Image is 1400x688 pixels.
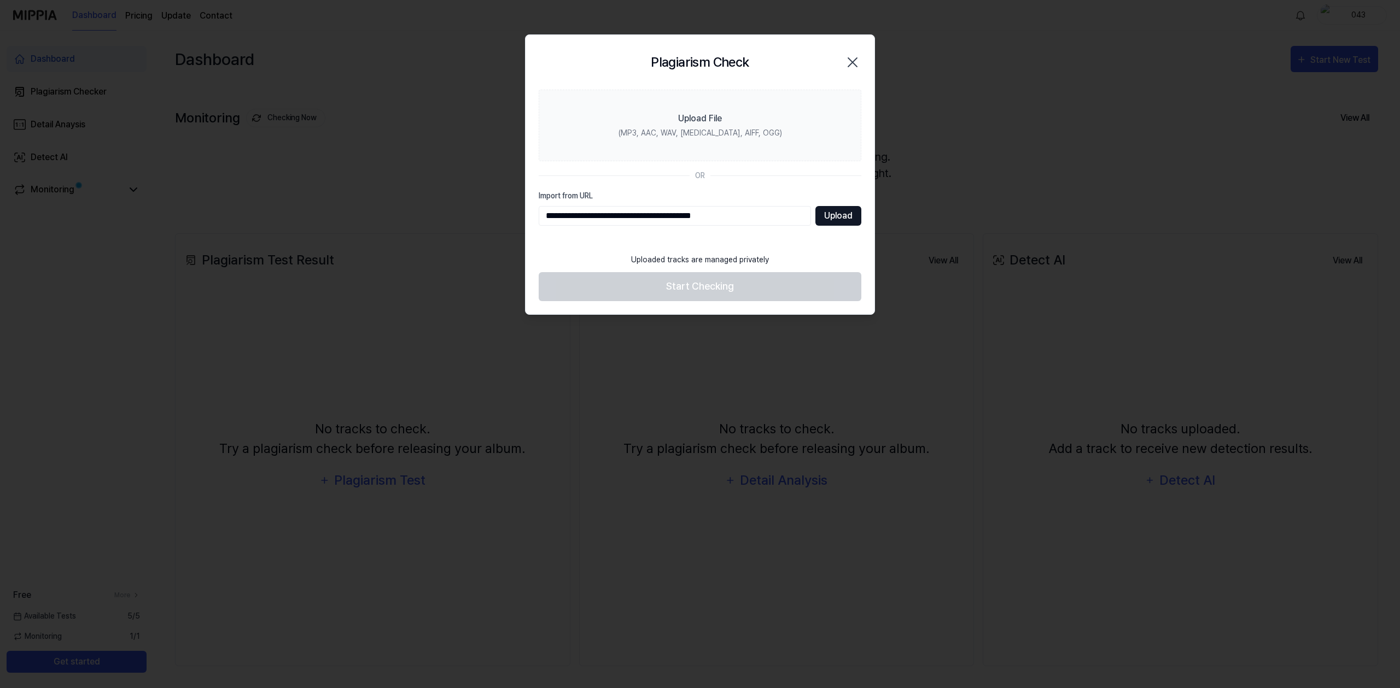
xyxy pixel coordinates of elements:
h2: Plagiarism Check [651,52,749,72]
button: Upload [815,206,861,226]
label: Import from URL [539,190,861,202]
div: Upload File [678,112,722,125]
div: Uploaded tracks are managed privately [625,248,775,272]
div: (MP3, AAC, WAV, [MEDICAL_DATA], AIFF, OGG) [619,127,782,139]
div: OR [695,170,705,181]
